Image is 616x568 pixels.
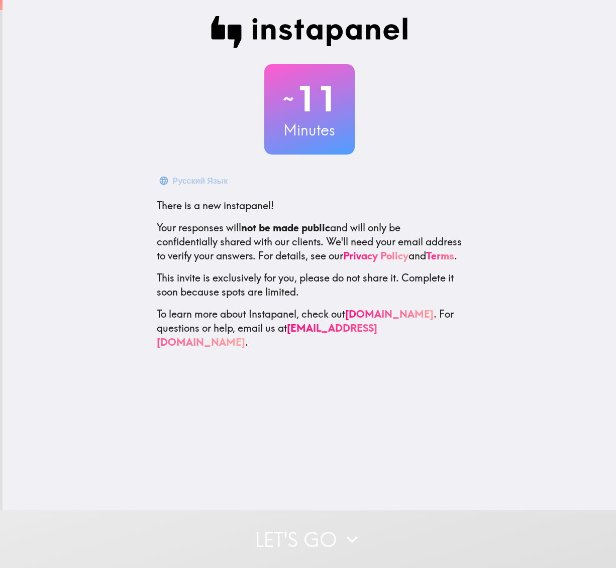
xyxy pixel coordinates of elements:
a: [DOMAIN_NAME] [345,308,434,320]
b: not be made public [241,221,330,234]
p: To learn more about Instapanel, check out . For questions or help, email us at . [157,307,462,349]
h2: 11 [264,78,355,119]
a: Terms [426,249,454,262]
a: [EMAIL_ADDRESS][DOMAIN_NAME] [157,322,377,348]
p: This invite is exclusively for you, please do not share it. Complete it soon because spots are li... [157,271,462,299]
div: Русский Язык [173,174,228,188]
h3: Minutes [264,119,355,140]
a: Privacy Policy [343,249,408,262]
p: Your responses will and will only be confidentially shared with our clients. We'll need your emai... [157,221,462,263]
button: Русский Язык [157,171,232,191]
span: There is a new instapanel! [157,199,274,212]
span: ~ [281,84,295,114]
img: Instapanel [211,16,408,48]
